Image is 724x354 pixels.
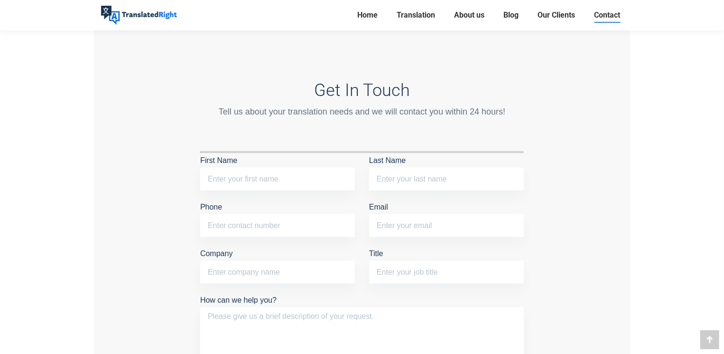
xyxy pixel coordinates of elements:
img: Translated Right [101,6,177,25]
label: Last Name [369,156,524,183]
label: Title [369,249,524,276]
input: First Name [200,168,355,191]
label: Company [200,249,355,276]
label: First Name [200,156,355,183]
div: Tell us about your translation needs and we will contact you within 24 hours! [200,105,524,118]
a: Contact [591,9,623,22]
input: Phone [200,214,355,237]
span: Blog [503,10,519,20]
a: Home [354,9,381,22]
span: Our Clients [538,10,575,20]
a: Blog [501,9,521,22]
a: Translation [394,9,438,22]
label: Email [369,203,524,230]
span: Home [357,10,378,20]
a: About us [451,9,487,22]
a: Our Clients [535,9,578,22]
h3: Get In Touch [200,80,524,100]
input: Title [369,261,524,284]
span: Translation [397,10,435,20]
input: Email [369,214,524,237]
label: Phone [200,203,355,230]
label: How can we help you? [200,296,524,318]
input: Company [200,261,355,284]
input: Last Name [369,168,524,191]
span: Contact [594,10,620,20]
span: About us [454,10,484,20]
